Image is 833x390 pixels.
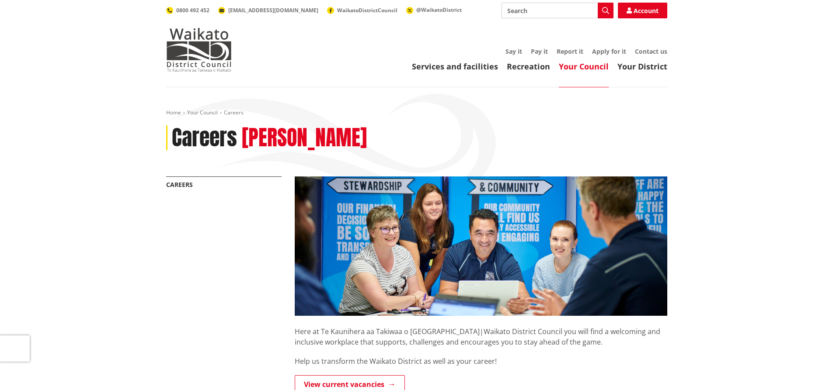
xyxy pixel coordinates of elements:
a: Your District [617,61,667,72]
nav: breadcrumb [166,109,667,117]
p: Here at Te Kaunihera aa Takiwaa o [GEOGRAPHIC_DATA]|Waikato District Council you will find a welc... [295,316,667,347]
a: WaikatoDistrictCouncil [327,7,397,14]
img: Waikato District Council - Te Kaunihera aa Takiwaa o Waikato [166,28,232,72]
a: Pay it [531,47,548,55]
a: Home [166,109,181,116]
a: Say it [505,47,522,55]
a: Report it [557,47,583,55]
p: Help us transform the Waikato District as well as your career! [295,356,667,366]
span: [EMAIL_ADDRESS][DOMAIN_NAME] [228,7,318,14]
a: Your Council [559,61,609,72]
span: Careers [224,109,244,116]
a: Careers [166,180,193,189]
a: Contact us [635,47,667,55]
input: Search input [502,3,613,18]
span: 0800 492 452 [176,7,209,14]
h1: Careers [172,125,237,151]
a: Recreation [507,61,550,72]
a: Your Council [187,109,218,116]
h2: [PERSON_NAME] [242,125,367,151]
a: Account [618,3,667,18]
a: @WaikatoDistrict [406,6,462,14]
span: @WaikatoDistrict [416,6,462,14]
span: WaikatoDistrictCouncil [337,7,397,14]
a: [EMAIL_ADDRESS][DOMAIN_NAME] [218,7,318,14]
img: Ngaaruawaahia staff discussing planning [295,176,667,316]
a: Apply for it [592,47,626,55]
a: 0800 492 452 [166,7,209,14]
a: Services and facilities [412,61,498,72]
